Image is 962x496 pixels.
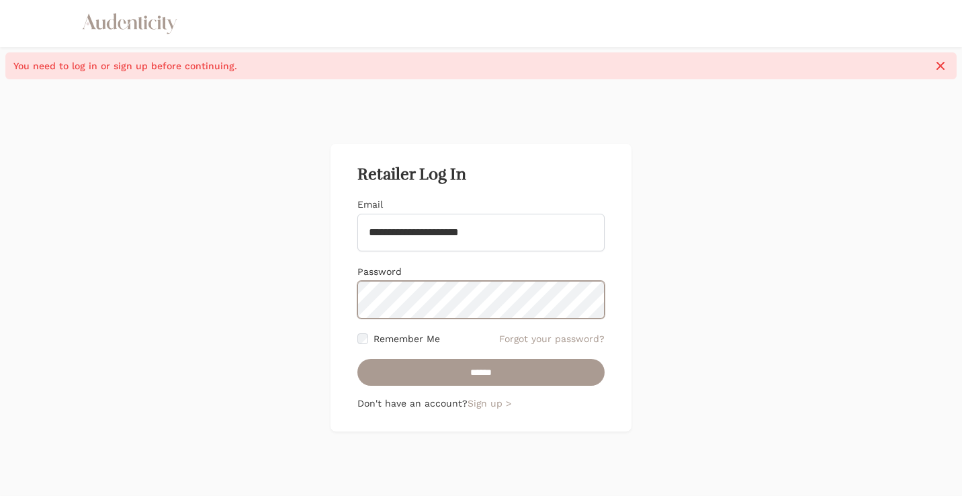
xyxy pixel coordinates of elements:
[357,199,383,210] label: Email
[357,266,402,277] label: Password
[357,397,605,410] p: Don't have an account?
[13,59,926,73] span: You need to log in or sign up before continuing.
[468,398,511,409] a: Sign up >
[499,332,605,345] a: Forgot your password?
[357,165,605,184] h2: Retailer Log In
[374,332,440,345] label: Remember Me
